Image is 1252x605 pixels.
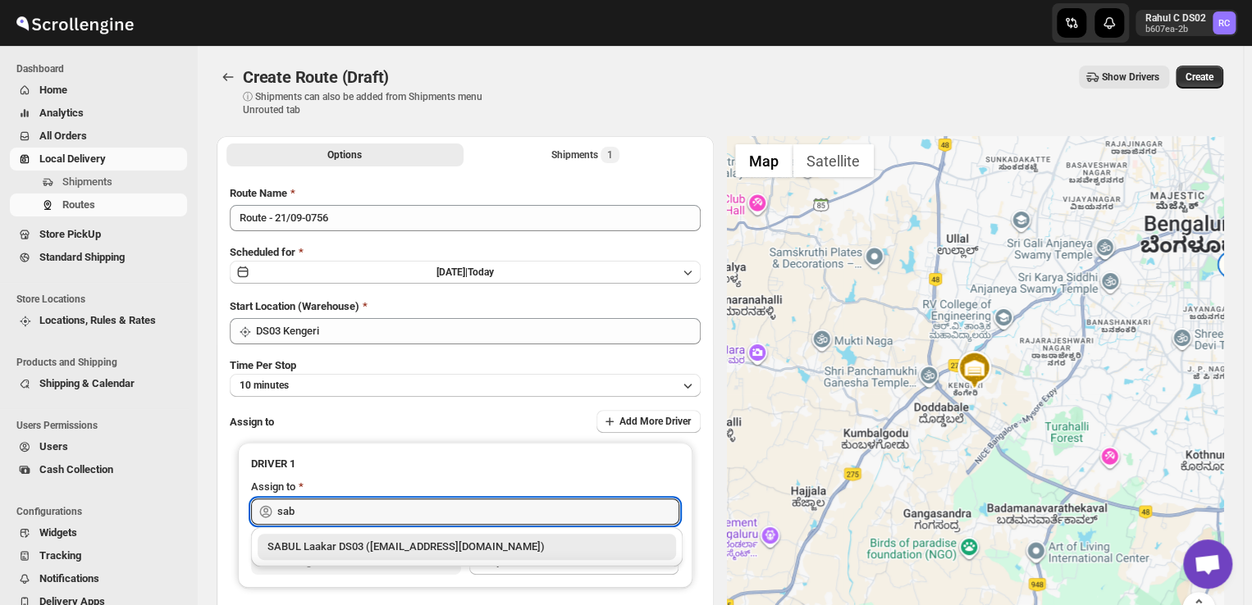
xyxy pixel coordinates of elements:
[793,144,874,177] button: Show satellite imagery
[10,372,187,395] button: Shipping & Calendar
[16,293,189,306] span: Store Locations
[240,379,289,392] span: 10 minutes
[10,521,187,544] button: Widgets
[10,544,187,567] button: Tracking
[62,198,95,211] span: Routes
[39,572,99,585] span: Notifications
[10,458,187,481] button: Cash Collection
[39,526,77,539] span: Widgets
[1145,11,1206,25] p: Rahul C DS02
[10,567,187,590] button: Notifications
[16,356,189,369] span: Products and Shipping
[251,534,683,560] li: SABUL Laakar DS03 (pokogin390@dextrago.com)
[39,314,156,326] span: Locations, Rules & Rates
[10,79,187,102] button: Home
[468,266,494,278] span: Today
[39,107,84,119] span: Analytics
[16,419,189,432] span: Users Permissions
[10,125,187,148] button: All Orders
[217,66,240,89] button: Routes
[230,246,295,258] span: Scheduled for
[243,67,389,87] span: Create Route (Draft)
[16,505,189,518] span: Configurations
[436,266,468,278] span: [DATE] |
[39,463,113,475] span: Cash Collection
[39,84,67,96] span: Home
[607,148,613,161] span: 1
[39,251,125,263] span: Standard Shipping
[243,90,501,116] p: ⓘ Shipments can also be added from Shipments menu Unrouted tab
[256,318,701,344] input: Search location
[10,435,187,458] button: Users
[230,205,701,231] input: Eg: Bengaluru Route
[230,187,287,199] span: Route Name
[10,193,187,216] button: Routes
[1218,18,1230,29] text: RC
[230,261,701,284] button: [DATE]|Today
[467,143,704,166] button: Selected Shipments
[39,377,135,389] span: Shipping & Calendar
[230,416,274,428] span: Assign to
[1135,10,1237,36] button: User menu
[1145,25,1206,34] p: b607ea-2b
[39,440,68,453] span: Users
[1186,71,1213,84] span: Create
[327,148,362,161] span: Options
[1214,251,1247,284] div: 1
[39,549,81,562] span: Tracking
[267,539,666,555] div: SABUL Laakar DS03 ([EMAIL_ADDRESS][DOMAIN_NAME])
[277,498,679,525] input: Search assignee
[230,359,296,371] span: Time Per Stop
[1176,66,1223,89] button: Create
[226,143,464,166] button: All Route Options
[596,410,701,433] button: Add More Driver
[10,171,187,193] button: Shipments
[16,62,189,75] span: Dashboard
[230,374,701,397] button: 10 minutes
[230,300,359,312] span: Start Location (Warehouse)
[13,2,136,43] img: ScrollEngine
[62,175,112,188] span: Shipments
[551,147,619,163] div: Shipments
[39,152,106,165] span: Local Delivery
[251,456,679,472] h3: DRIVER 1
[10,309,187,332] button: Locations, Rules & Rates
[1079,66,1169,89] button: Show Drivers
[1183,539,1232,589] div: Open chat
[10,102,187,125] button: Analytics
[619,415,691,428] span: Add More Driver
[1213,11,1236,34] span: Rahul C DS02
[1102,71,1159,84] span: Show Drivers
[39,130,87,142] span: All Orders
[251,479,295,495] div: Assign to
[735,144,793,177] button: Show street map
[39,228,101,240] span: Store PickUp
